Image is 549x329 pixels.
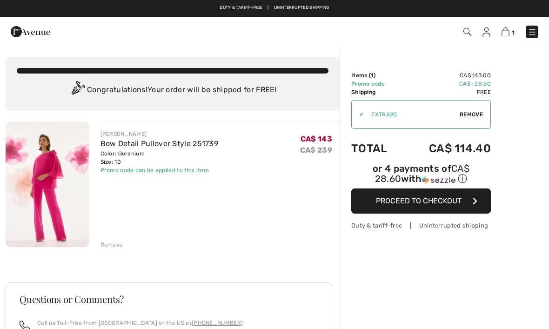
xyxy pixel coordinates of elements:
div: ✔ [352,110,364,119]
span: Remove [460,110,483,119]
a: 1ère Avenue [11,27,50,35]
div: Remove [100,241,123,249]
a: [PHONE_NUMBER] [192,320,243,326]
img: My Info [482,27,490,37]
span: Proceed to Checkout [376,196,462,205]
img: Shopping Bag [502,27,509,36]
p: Call us Toll-Free from [GEOGRAPHIC_DATA] or the US at [37,319,243,327]
img: 1ère Avenue [11,22,50,41]
img: Sezzle [422,176,455,184]
span: CA$ 143 [301,134,332,143]
div: Promo code can be applied to this item [100,166,219,175]
div: [PERSON_NAME] [100,130,219,138]
s: CA$ 239 [300,146,332,154]
div: or 4 payments of with [351,164,491,185]
td: Total [351,133,402,164]
td: CA$ 143.00 [402,71,491,80]
div: or 4 payments ofCA$ 28.60withSezzle Click to learn more about Sezzle [351,164,491,188]
div: Duty & tariff-free | Uninterrupted shipping [351,221,491,230]
input: Promo code [364,101,460,128]
span: 1 [512,29,515,36]
td: Items ( ) [351,71,402,80]
img: Search [463,28,471,36]
td: Shipping [351,88,402,96]
td: Free [402,88,491,96]
div: Congratulations! Your order will be shipped for FREE! [17,81,328,100]
span: 1 [371,72,374,79]
img: Congratulation2.svg [68,81,87,100]
button: Proceed to Checkout [351,188,491,214]
img: Bow Detail Pullover Style 251739 [6,122,89,247]
a: Bow Detail Pullover Style 251739 [100,139,219,148]
td: CA$ -28.60 [402,80,491,88]
div: Color: Geranium Size: 10 [100,149,219,166]
td: Promo code [351,80,402,88]
a: 1 [502,26,515,37]
img: Menu [528,27,537,37]
span: CA$ 28.60 [375,163,469,184]
h3: Questions or Comments? [20,295,318,304]
td: CA$ 114.40 [402,133,491,164]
